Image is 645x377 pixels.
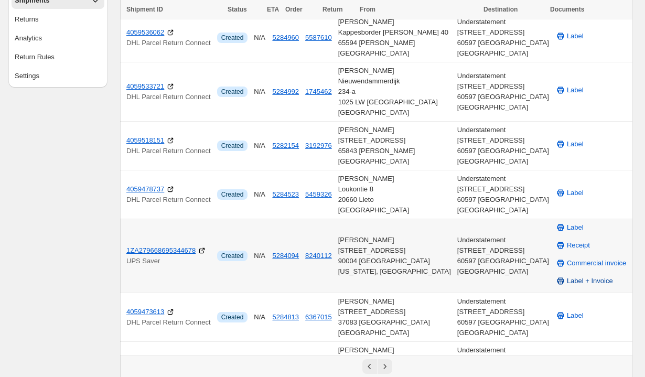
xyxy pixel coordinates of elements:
button: 8240112 [305,252,332,260]
span: Created [221,313,244,321]
div: [PERSON_NAME] Nieuwendammerdijk 234-a 1025 LW [GEOGRAPHIC_DATA] [GEOGRAPHIC_DATA] [338,66,451,118]
a: 4059518151 [126,135,164,146]
span: Order [285,6,303,13]
p: DHL Parcel Return Connect [126,195,211,205]
button: Label [549,136,590,153]
td: N/A [251,122,269,170]
button: 3192976 [305,142,332,149]
button: Label [549,185,590,201]
span: Created [221,252,244,260]
span: Shipment ID [126,6,163,13]
a: 4059533721 [126,81,164,92]
span: Return [322,6,343,13]
td: N/A [251,219,269,293]
div: Understatement [STREET_ADDRESS] 60597 [GEOGRAPHIC_DATA] [GEOGRAPHIC_DATA] [457,174,549,216]
div: [PERSON_NAME] Kappesborder [PERSON_NAME] 40 65594 [PERSON_NAME] [GEOGRAPHIC_DATA] [338,17,451,59]
span: Created [221,88,244,96]
div: Analytics [15,33,42,44]
span: Created [221,190,244,199]
div: [PERSON_NAME] Loukontie 8 20660 Lieto [GEOGRAPHIC_DATA] [338,174,451,216]
span: Receipt [567,240,590,251]
button: Next [378,359,392,374]
div: Understatement [STREET_ADDRESS] 60597 [GEOGRAPHIC_DATA] [GEOGRAPHIC_DATA] [457,71,549,113]
p: DHL Parcel Return Connect [126,146,211,156]
button: Label [549,219,590,236]
span: Label [567,188,584,198]
button: 5587610 [305,34,332,41]
button: Return Rules [12,49,104,66]
a: 5284094 [272,252,299,260]
div: Return Rules [15,52,55,62]
span: Label + Invoice [567,276,613,286]
button: Label + Invoice [549,273,619,289]
nav: Pagination [120,356,632,377]
span: From [360,6,375,13]
button: 1745462 [305,88,332,95]
a: 5284960 [272,34,299,41]
button: Label [549,307,590,324]
div: [PERSON_NAME] [STREET_ADDRESS] 90004 [GEOGRAPHIC_DATA] [US_STATE], [GEOGRAPHIC_DATA] [338,235,451,277]
button: 5459326 [305,190,332,198]
a: 4059536062 [126,27,164,38]
div: [PERSON_NAME] [STREET_ADDRESS] 37083 [GEOGRAPHIC_DATA] [GEOGRAPHIC_DATA] [338,296,451,338]
span: Label [567,139,584,149]
p: UPS Saver [126,256,211,266]
button: Commercial invoice [549,255,632,272]
span: Status [228,6,247,13]
p: DHL Parcel Return Connect [126,317,211,328]
span: Created [221,34,244,42]
button: Settings [12,68,104,84]
p: DHL Parcel Return Connect [126,38,211,48]
span: Label [567,85,584,95]
button: Returns [12,11,104,28]
span: Destination [483,6,518,13]
div: Returns [15,14,39,25]
span: Created [221,142,244,150]
div: Understatement [STREET_ADDRESS] 60597 [GEOGRAPHIC_DATA] [GEOGRAPHIC_DATA] [457,296,549,338]
td: N/A [251,14,269,62]
td: N/A [251,62,269,122]
button: Previous [362,359,377,374]
div: Understatement [STREET_ADDRESS] 60597 [GEOGRAPHIC_DATA] [GEOGRAPHIC_DATA] [457,17,549,59]
a: 5284523 [272,190,299,198]
span: Label [567,310,584,321]
a: 1ZA279668695344678 [126,245,196,256]
a: 4059478737 [126,184,164,195]
a: 5282154 [272,142,299,149]
div: Understatement [STREET_ADDRESS] 60597 [GEOGRAPHIC_DATA] [GEOGRAPHIC_DATA] [457,235,549,277]
span: ETA [267,6,279,13]
button: Receipt [549,237,596,254]
div: Understatement [STREET_ADDRESS] 60597 [GEOGRAPHIC_DATA] [GEOGRAPHIC_DATA] [457,125,549,167]
p: DHL Parcel Return Connect [126,92,211,102]
span: Documents [550,6,584,13]
button: Label [549,82,590,99]
div: [PERSON_NAME] [STREET_ADDRESS] 65843 [PERSON_NAME] [GEOGRAPHIC_DATA] [338,125,451,167]
td: N/A [251,170,269,219]
a: 4059473613 [126,307,164,317]
button: Analytics [12,30,104,47]
span: Label [567,222,584,233]
span: Label [567,31,584,41]
td: N/A [251,293,269,342]
button: 6367015 [305,313,332,321]
span: Commercial invoice [567,258,626,268]
button: Label [549,28,590,45]
a: 5284992 [272,88,299,95]
a: 5284813 [272,313,299,321]
div: Settings [15,71,39,81]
